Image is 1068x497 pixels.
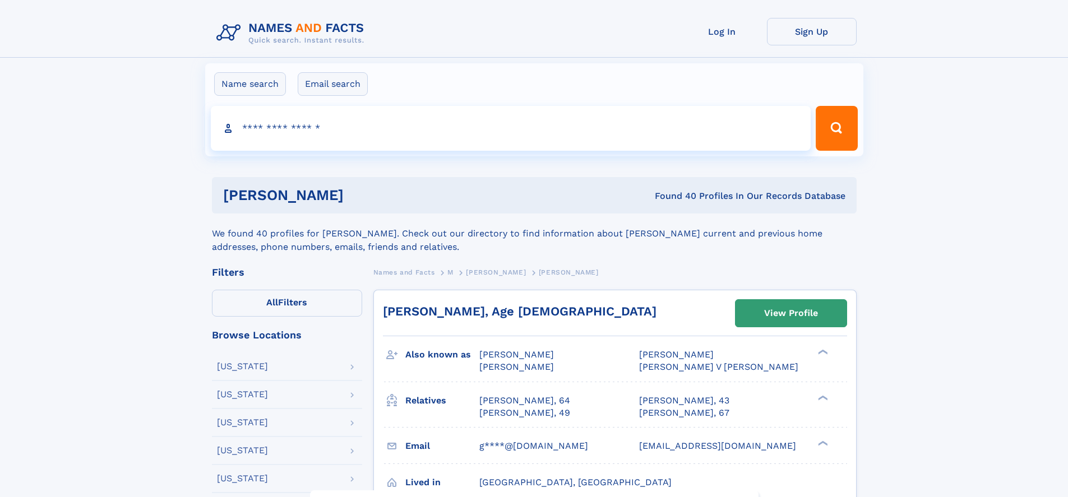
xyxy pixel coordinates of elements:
a: [PERSON_NAME], Age [DEMOGRAPHIC_DATA] [383,304,656,318]
a: Log In [677,18,767,45]
a: M [447,265,454,279]
div: Filters [212,267,362,277]
h3: Relatives [405,391,479,410]
label: Name search [214,72,286,96]
h3: Lived in [405,473,479,492]
span: [PERSON_NAME] [639,349,714,360]
span: [GEOGRAPHIC_DATA], [GEOGRAPHIC_DATA] [479,477,672,487]
span: [PERSON_NAME] [479,361,554,372]
h3: Also known as [405,345,479,364]
a: [PERSON_NAME], 64 [479,394,570,407]
input: search input [211,106,811,151]
div: ❯ [815,439,829,447]
a: [PERSON_NAME], 43 [639,394,729,407]
div: [US_STATE] [217,390,268,399]
h1: [PERSON_NAME] [223,188,500,202]
span: [PERSON_NAME] [479,349,554,360]
a: [PERSON_NAME] [466,265,526,279]
label: Email search [298,72,368,96]
h3: Email [405,436,479,456]
a: Sign Up [767,18,857,45]
div: [US_STATE] [217,446,268,455]
div: [US_STATE] [217,418,268,427]
a: [PERSON_NAME], 49 [479,407,570,419]
a: View Profile [736,300,847,327]
div: ❯ [815,349,829,356]
img: Logo Names and Facts [212,18,373,48]
span: [PERSON_NAME] [539,268,599,276]
a: [PERSON_NAME], 67 [639,407,729,419]
span: [PERSON_NAME] V [PERSON_NAME] [639,361,798,372]
div: [US_STATE] [217,362,268,371]
div: Browse Locations [212,330,362,340]
div: ❯ [815,394,829,401]
span: [PERSON_NAME] [466,268,526,276]
label: Filters [212,290,362,317]
div: We found 40 profiles for [PERSON_NAME]. Check out our directory to find information about [PERSON... [212,213,857,254]
button: Search Button [816,106,857,151]
div: [US_STATE] [217,474,268,483]
span: [EMAIL_ADDRESS][DOMAIN_NAME] [639,440,796,451]
div: Found 40 Profiles In Our Records Database [499,190,845,202]
a: Names and Facts [373,265,435,279]
span: All [266,297,278,308]
div: View Profile [764,300,818,326]
span: M [447,268,454,276]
